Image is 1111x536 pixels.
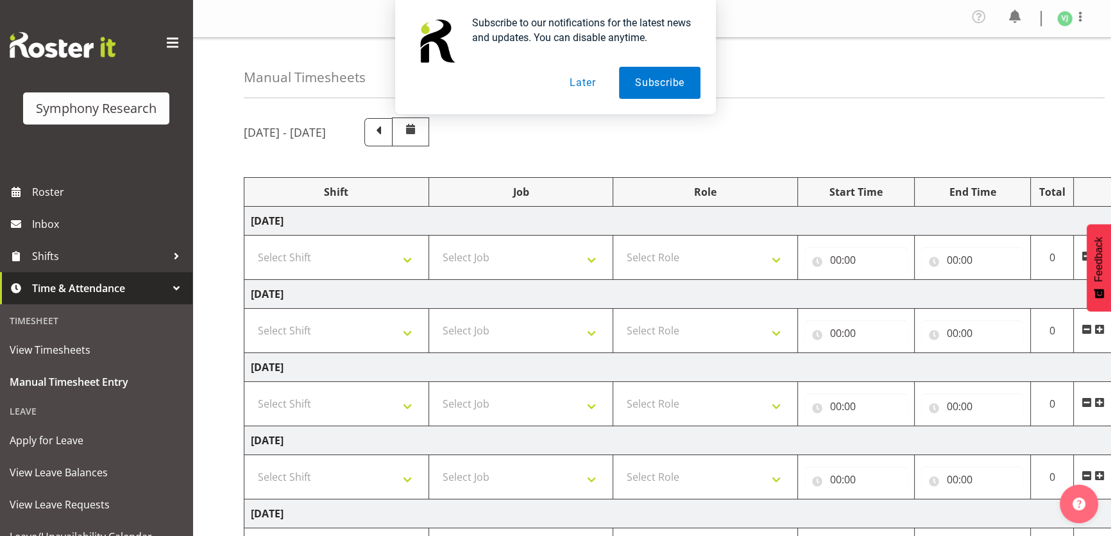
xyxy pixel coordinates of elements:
span: Apply for Leave [10,431,183,450]
span: Shifts [32,246,167,266]
span: Roster [32,182,186,202]
div: Job [436,184,607,200]
a: View Leave Balances [3,456,189,488]
div: Role [620,184,791,200]
span: View Timesheets [10,340,183,359]
input: Click to select... [804,467,908,492]
input: Click to select... [804,247,908,273]
input: Click to select... [921,467,1024,492]
div: Subscribe to our notifications for the latest news and updates. You can disable anytime. [462,15,700,45]
img: notification icon [411,15,462,67]
input: Click to select... [804,393,908,419]
button: Subscribe [619,67,700,99]
span: Time & Attendance [32,279,167,298]
span: View Leave Requests [10,495,183,514]
span: Feedback [1093,237,1105,282]
div: Timesheet [3,307,189,334]
span: Inbox [32,214,186,234]
img: help-xxl-2.png [1073,497,1085,510]
a: View Leave Requests [3,488,189,521]
input: Click to select... [804,320,908,346]
span: View Leave Balances [10,463,183,482]
td: 0 [1031,382,1074,426]
a: View Timesheets [3,334,189,366]
div: End Time [921,184,1024,200]
a: Manual Timesheet Entry [3,366,189,398]
td: 0 [1031,455,1074,499]
button: Feedback - Show survey [1087,224,1111,311]
input: Click to select... [921,320,1024,346]
a: Apply for Leave [3,424,189,456]
div: Leave [3,398,189,424]
div: Total [1037,184,1067,200]
div: Shift [251,184,422,200]
input: Click to select... [921,393,1024,419]
h5: [DATE] - [DATE] [244,125,326,139]
td: 0 [1031,236,1074,280]
input: Click to select... [921,247,1024,273]
button: Later [554,67,611,99]
span: Manual Timesheet Entry [10,372,183,392]
div: Start Time [804,184,908,200]
td: 0 [1031,309,1074,353]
